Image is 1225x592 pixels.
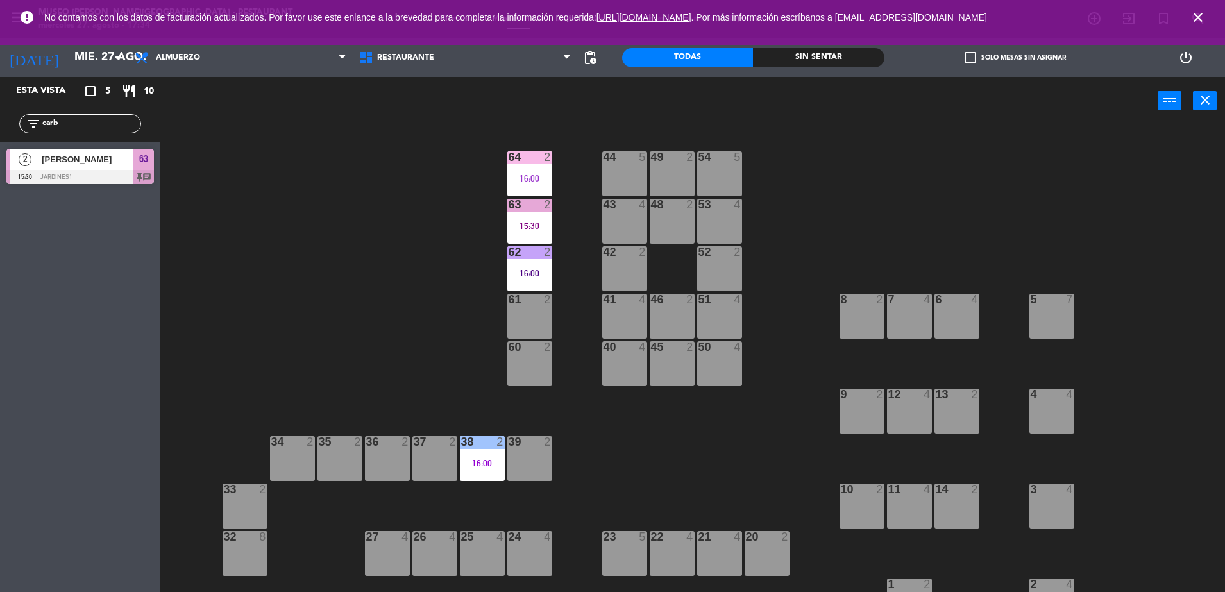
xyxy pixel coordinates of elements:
div: 4 [639,341,646,353]
div: 2 [259,484,267,495]
div: 4 [924,389,931,400]
div: 2 [734,246,741,258]
div: Todas [622,48,753,67]
div: 2 [544,199,552,210]
span: pending_actions [582,50,598,65]
span: Almuerzo [156,53,200,62]
div: 2 [639,246,646,258]
div: 2 [544,246,552,258]
div: 2 [496,436,504,448]
div: 2 [686,151,694,163]
div: 2 [876,484,884,495]
div: 5 [734,151,741,163]
i: close [1190,10,1206,25]
div: 2 [307,436,314,448]
div: 4 [734,341,741,353]
div: 36 [366,436,367,448]
div: 4 [401,531,409,543]
div: 8 [841,294,841,305]
div: 13 [936,389,936,400]
div: 20 [746,531,747,543]
div: 2 [544,151,552,163]
i: power_input [1162,92,1178,108]
span: 63 [139,151,148,167]
span: [PERSON_NAME] [42,153,133,166]
div: 4 [686,531,694,543]
div: 4 [924,484,931,495]
a: [URL][DOMAIN_NAME] [596,12,691,22]
span: Restaurante [377,53,434,62]
div: 2 [781,531,789,543]
div: 9 [841,389,841,400]
div: 5 [639,151,646,163]
div: 2 [876,389,884,400]
div: 4 [496,531,504,543]
div: 6 [936,294,936,305]
div: 2 [971,484,979,495]
div: 2 [544,294,552,305]
div: 7 [888,294,889,305]
div: 25 [461,531,462,543]
button: power_input [1158,91,1181,110]
div: 4 [544,531,552,543]
i: restaurant [121,83,137,99]
div: 1 [888,579,889,590]
i: crop_square [83,83,98,99]
div: 33 [224,484,224,495]
div: 16:00 [507,269,552,278]
div: Esta vista [6,83,92,99]
div: 2 [449,436,457,448]
div: 14 [936,484,936,495]
div: 4 [1066,484,1074,495]
div: 4 [734,294,741,305]
div: 4 [449,531,457,543]
div: 4 [1066,389,1074,400]
i: filter_list [26,116,41,131]
input: Filtrar por nombre... [41,117,140,131]
i: power_settings_new [1178,50,1194,65]
div: 27 [366,531,367,543]
div: 45 [651,341,652,353]
span: No contamos con los datos de facturación actualizados. Por favor use este enlance a la brevedad p... [44,12,987,22]
div: 11 [888,484,889,495]
div: 38 [461,436,462,448]
div: 12 [888,389,889,400]
i: error [19,10,35,25]
div: 4 [971,294,979,305]
span: 5 [105,84,110,99]
div: 46 [651,294,652,305]
div: 8 [259,531,267,543]
div: 2 [686,341,694,353]
div: 10 [841,484,841,495]
i: arrow_drop_down [110,50,125,65]
div: 32 [224,531,224,543]
div: 4 [734,199,741,210]
div: 15:30 [507,221,552,230]
div: 2 [544,436,552,448]
div: 4 [924,294,931,305]
div: 4 [734,531,741,543]
div: 2 [686,199,694,210]
div: 16:00 [460,459,505,468]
